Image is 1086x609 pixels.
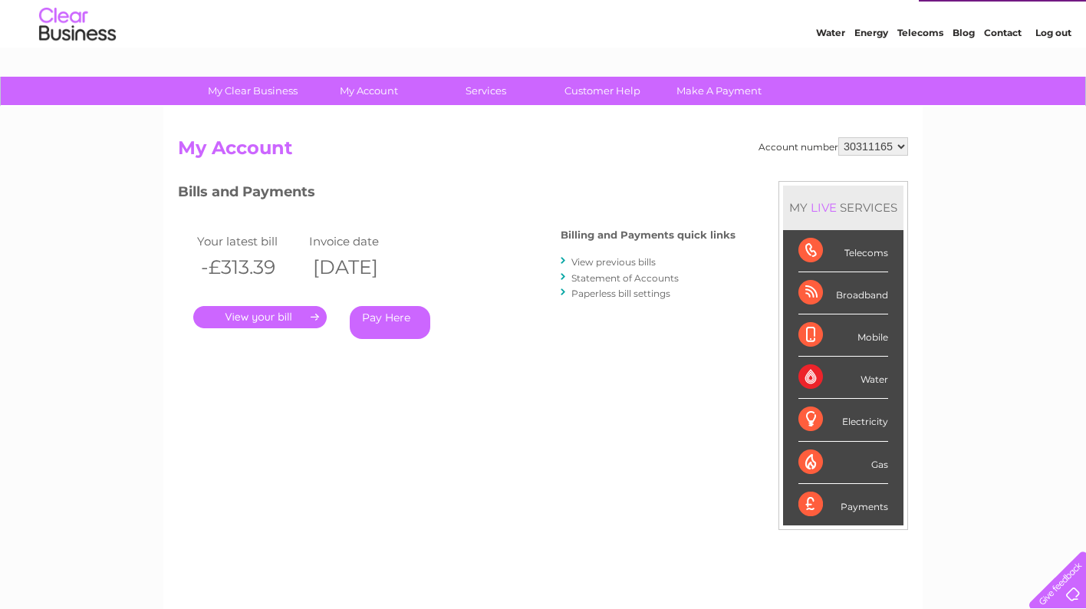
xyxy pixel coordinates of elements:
[984,65,1022,77] a: Contact
[798,314,888,357] div: Mobile
[571,272,679,284] a: Statement of Accounts
[189,77,316,105] a: My Clear Business
[854,65,888,77] a: Energy
[953,65,975,77] a: Blog
[193,306,327,328] a: .
[178,137,908,166] h2: My Account
[797,8,903,27] a: 0333 014 3131
[178,181,736,208] h3: Bills and Payments
[193,231,305,252] td: Your latest bill
[759,137,908,156] div: Account number
[816,65,845,77] a: Water
[897,65,943,77] a: Telecoms
[193,252,305,283] th: -£313.39
[182,8,907,74] div: Clear Business is a trading name of Verastar Limited (registered in [GEOGRAPHIC_DATA] No. 3667643...
[808,200,840,215] div: LIVE
[350,306,430,339] a: Pay Here
[539,77,666,105] a: Customer Help
[1035,65,1071,77] a: Log out
[798,442,888,484] div: Gas
[798,484,888,525] div: Payments
[305,231,417,252] td: Invoice date
[798,399,888,441] div: Electricity
[783,186,903,229] div: MY SERVICES
[798,272,888,314] div: Broadband
[423,77,549,105] a: Services
[571,288,670,299] a: Paperless bill settings
[306,77,433,105] a: My Account
[38,40,117,87] img: logo.png
[305,252,417,283] th: [DATE]
[656,77,782,105] a: Make A Payment
[798,230,888,272] div: Telecoms
[561,229,736,241] h4: Billing and Payments quick links
[798,357,888,399] div: Water
[571,256,656,268] a: View previous bills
